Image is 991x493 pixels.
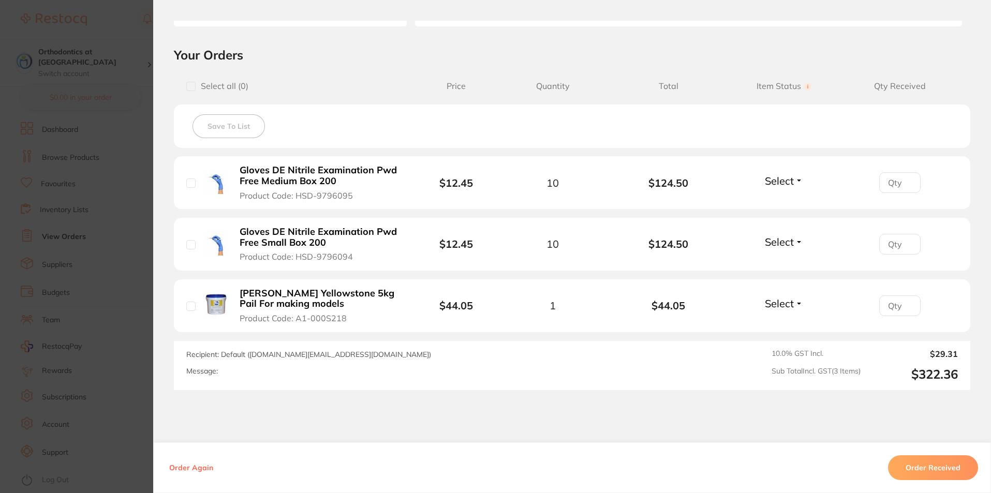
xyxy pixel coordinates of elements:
span: Product Code: A1-000S218 [240,313,347,323]
span: Select [765,297,794,310]
b: $124.50 [611,238,727,250]
span: Select all ( 0 ) [196,81,248,91]
span: Qty Received [842,81,958,91]
b: Gloves DE Nitrile Examination Pwd Free Medium Box 200 [240,165,400,186]
button: Order Again [166,463,216,472]
span: Product Code: HSD-9796095 [240,191,353,200]
input: Qty [879,234,921,255]
input: Qty [879,172,921,193]
span: Sub Total Incl. GST ( 3 Items) [772,367,861,382]
b: $12.45 [439,237,473,250]
button: Save To List [193,114,265,138]
b: Gloves DE Nitrile Examination Pwd Free Small Box 200 [240,227,400,248]
output: $29.31 [869,349,958,358]
span: Select [765,174,794,187]
span: 10 [546,177,559,189]
button: Select [762,174,806,187]
button: Order Received [888,455,978,480]
span: 1 [550,300,556,311]
span: Recipient: Default ( [DOMAIN_NAME][EMAIL_ADDRESS][DOMAIN_NAME] ) [186,350,431,359]
input: Qty [879,295,921,316]
label: Message: [186,367,218,376]
button: Select [762,235,806,248]
button: Gloves DE Nitrile Examination Pwd Free Medium Box 200 Product Code: HSD-9796095 [236,165,403,201]
span: Quantity [495,81,611,91]
span: Price [418,81,495,91]
span: Select [765,235,794,248]
span: Product Code: HSD-9796094 [240,252,353,261]
h2: Your Orders [174,47,970,63]
span: 10 [546,238,559,250]
b: $12.45 [439,176,473,189]
span: Item Status [727,81,842,91]
output: $322.36 [869,367,958,382]
img: Gloves DE Nitrile Examination Pwd Free Medium Box 200 [203,169,229,195]
b: [PERSON_NAME] Yellowstone 5kg Pail For making models [240,288,400,309]
button: Select [762,297,806,310]
button: Gloves DE Nitrile Examination Pwd Free Small Box 200 Product Code: HSD-9796094 [236,226,403,262]
button: [PERSON_NAME] Yellowstone 5kg Pail For making models Product Code: A1-000S218 [236,288,403,324]
b: $44.05 [611,300,727,311]
b: $124.50 [611,177,727,189]
img: AINSWORTH Yellowstone 5kg Pail For making models [203,292,229,317]
span: 10.0 % GST Incl. [772,349,861,358]
img: Gloves DE Nitrile Examination Pwd Free Small Box 200 [203,230,229,256]
span: Total [611,81,727,91]
b: $44.05 [439,299,473,312]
